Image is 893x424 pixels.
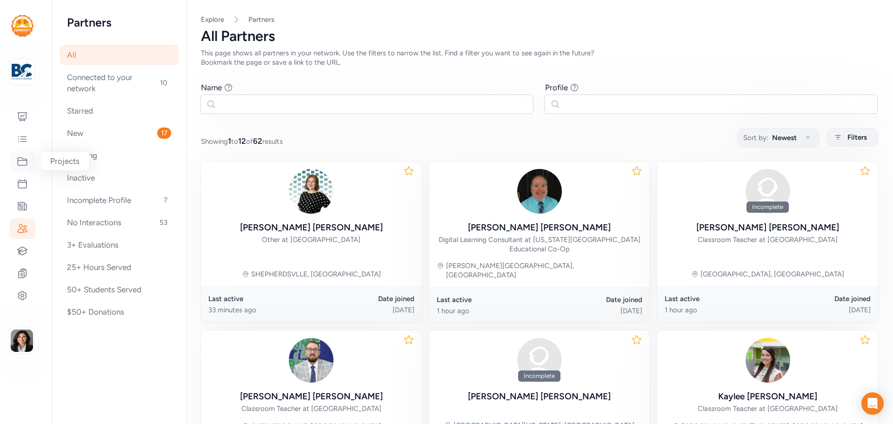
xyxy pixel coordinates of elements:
[160,195,171,206] span: 7
[11,15,33,37] img: logo
[746,202,789,213] div: Incomplete
[201,48,618,67] div: This page shows all partners in your network. Use the filters to narrow the list. Find a filter y...
[847,132,867,143] span: Filters
[60,45,179,65] div: All
[60,279,179,300] div: 50+ Students Served
[861,392,884,415] div: Open Intercom Messenger
[201,82,222,93] div: Name
[698,235,838,244] div: Classroom Teacher at [GEOGRAPHIC_DATA]
[156,77,171,88] span: 10
[157,128,171,139] span: 17
[60,257,179,277] div: 25+ Hours Served
[248,15,274,24] a: Partners
[772,132,797,143] span: Newest
[240,221,383,234] div: [PERSON_NAME] [PERSON_NAME]
[201,15,224,24] a: Explore
[289,169,333,214] img: L0T4gwDmRamowUAsDkZN
[311,294,414,303] div: Date joined
[768,305,871,315] div: [DATE]
[746,338,790,383] img: 9nAmIpuQIEGXU1oCfgAG
[208,305,311,315] div: 33 minutes ago
[665,294,767,303] div: Last active
[468,390,611,403] div: [PERSON_NAME] [PERSON_NAME]
[67,15,171,30] h2: Partners
[698,404,838,413] div: Classroom Teacher at [GEOGRAPHIC_DATA]
[201,135,283,147] span: Showing to of results
[60,235,179,255] div: 3+ Evaluations
[468,221,611,234] div: [PERSON_NAME] [PERSON_NAME]
[517,338,562,383] img: avatar38fbb18c.svg
[238,136,246,146] span: 12
[446,261,643,280] div: [PERSON_NAME][GEOGRAPHIC_DATA], [GEOGRAPHIC_DATA]
[289,338,333,383] img: t7Bmp0TnTNujvjzwMWFA
[60,145,179,166] div: Sleeping
[60,168,179,188] div: Inactive
[696,221,839,234] div: [PERSON_NAME] [PERSON_NAME]
[60,67,179,99] div: Connected to your network
[253,136,262,146] span: 62
[437,306,540,316] div: 1 hour ago
[228,136,231,146] span: 1
[718,390,817,403] div: Kaylee [PERSON_NAME]
[60,101,179,121] div: Starred
[700,269,844,279] div: [GEOGRAPHIC_DATA], [GEOGRAPHIC_DATA]
[737,128,820,148] button: Sort by:Newest
[251,269,381,279] div: SHEPHERDSVLLE, [GEOGRAPHIC_DATA]
[437,295,540,304] div: Last active
[201,15,878,24] nav: Breadcrumb
[208,294,311,303] div: Last active
[665,305,767,315] div: 1 hour ago
[262,235,360,244] div: Other at [GEOGRAPHIC_DATA]
[156,217,171,228] span: 53
[540,306,642,316] div: [DATE]
[545,82,568,93] div: Profile
[437,235,643,254] div: Digital Learning Consultant at [US_STATE][GEOGRAPHIC_DATA] Educational Co-Op
[241,404,381,413] div: Classroom Teacher at [GEOGRAPHIC_DATA]
[60,302,179,322] div: $50+ Donations
[517,169,562,214] img: Dtz8vhSQpGZvbmxDfeF8
[201,28,878,45] div: All Partners
[12,61,32,82] img: logo
[60,212,179,233] div: No Interactions
[60,123,179,143] div: New
[518,370,560,382] div: Incomplete
[746,169,790,214] img: avatar38fbb18c.svg
[60,190,179,210] div: Incomplete Profile
[240,390,383,403] div: [PERSON_NAME] [PERSON_NAME]
[768,294,871,303] div: Date joined
[743,132,768,143] span: Sort by:
[311,305,414,315] div: [DATE]
[540,295,642,304] div: Date joined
